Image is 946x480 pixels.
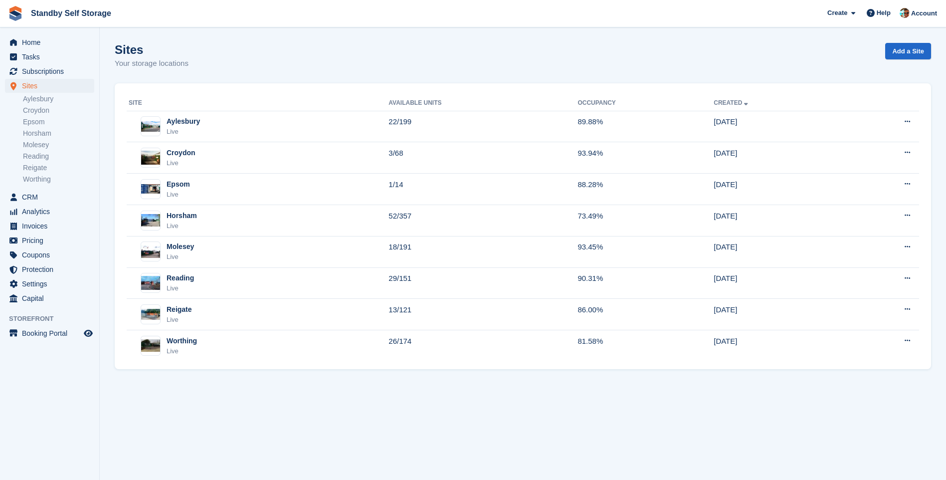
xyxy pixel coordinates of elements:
[22,248,82,262] span: Coupons
[167,190,190,200] div: Live
[577,111,714,142] td: 89.88%
[5,248,94,262] a: menu
[22,277,82,291] span: Settings
[714,99,750,106] a: Created
[5,35,94,49] a: menu
[23,117,94,127] a: Epsom
[714,142,844,174] td: [DATE]
[577,330,714,361] td: 81.58%
[141,121,160,132] img: Image of Aylesbury site
[8,6,23,21] img: stora-icon-8386f47178a22dfd0bd8f6a31ec36ba5ce8667c1dd55bd0f319d3a0aa187defe.svg
[27,5,115,21] a: Standby Self Storage
[167,211,197,221] div: Horsham
[5,234,94,247] a: menu
[714,111,844,142] td: [DATE]
[167,315,192,325] div: Live
[167,252,194,262] div: Live
[141,339,160,352] img: Image of Worthing site
[23,106,94,115] a: Croydon
[167,179,190,190] div: Epsom
[23,163,94,173] a: Reigate
[5,277,94,291] a: menu
[5,50,94,64] a: menu
[22,326,82,340] span: Booking Portal
[714,330,844,361] td: [DATE]
[167,241,194,252] div: Molesey
[141,245,160,258] img: Image of Molesey site
[714,236,844,267] td: [DATE]
[714,205,844,237] td: [DATE]
[167,336,197,346] div: Worthing
[5,291,94,305] a: menu
[388,205,577,237] td: 52/357
[714,299,844,330] td: [DATE]
[577,299,714,330] td: 86.00%
[22,35,82,49] span: Home
[5,190,94,204] a: menu
[167,283,194,293] div: Live
[714,174,844,205] td: [DATE]
[5,262,94,276] a: menu
[167,148,195,158] div: Croydon
[714,267,844,299] td: [DATE]
[23,175,94,184] a: Worthing
[5,64,94,78] a: menu
[23,129,94,138] a: Horsham
[388,267,577,299] td: 29/151
[23,140,94,150] a: Molesey
[577,236,714,267] td: 93.45%
[22,190,82,204] span: CRM
[388,330,577,361] td: 26/174
[388,95,577,111] th: Available Units
[22,64,82,78] span: Subscriptions
[388,111,577,142] td: 22/199
[577,174,714,205] td: 88.28%
[22,79,82,93] span: Sites
[23,152,94,161] a: Reading
[82,327,94,339] a: Preview store
[900,8,910,18] img: Michael Walker
[141,214,160,227] img: Image of Horsham site
[167,221,197,231] div: Live
[141,151,160,165] img: Image of Croydon site
[388,236,577,267] td: 18/191
[577,142,714,174] td: 93.94%
[5,79,94,93] a: menu
[388,174,577,205] td: 1/14
[388,142,577,174] td: 3/68
[167,304,192,315] div: Reigate
[22,291,82,305] span: Capital
[22,219,82,233] span: Invoices
[127,95,388,111] th: Site
[877,8,891,18] span: Help
[115,43,189,56] h1: Sites
[5,205,94,219] a: menu
[22,50,82,64] span: Tasks
[167,273,194,283] div: Reading
[577,95,714,111] th: Occupancy
[5,219,94,233] a: menu
[167,116,200,127] div: Aylesbury
[22,205,82,219] span: Analytics
[5,326,94,340] a: menu
[141,184,160,194] img: Image of Epsom site
[577,267,714,299] td: 90.31%
[911,8,937,18] span: Account
[167,346,197,356] div: Live
[141,276,160,290] img: Image of Reading site
[827,8,847,18] span: Create
[388,299,577,330] td: 13/121
[141,309,160,320] img: Image of Reigate site
[22,234,82,247] span: Pricing
[23,94,94,104] a: Aylesbury
[167,158,195,168] div: Live
[577,205,714,237] td: 73.49%
[9,314,99,324] span: Storefront
[885,43,931,59] a: Add a Site
[167,127,200,137] div: Live
[115,58,189,69] p: Your storage locations
[22,262,82,276] span: Protection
